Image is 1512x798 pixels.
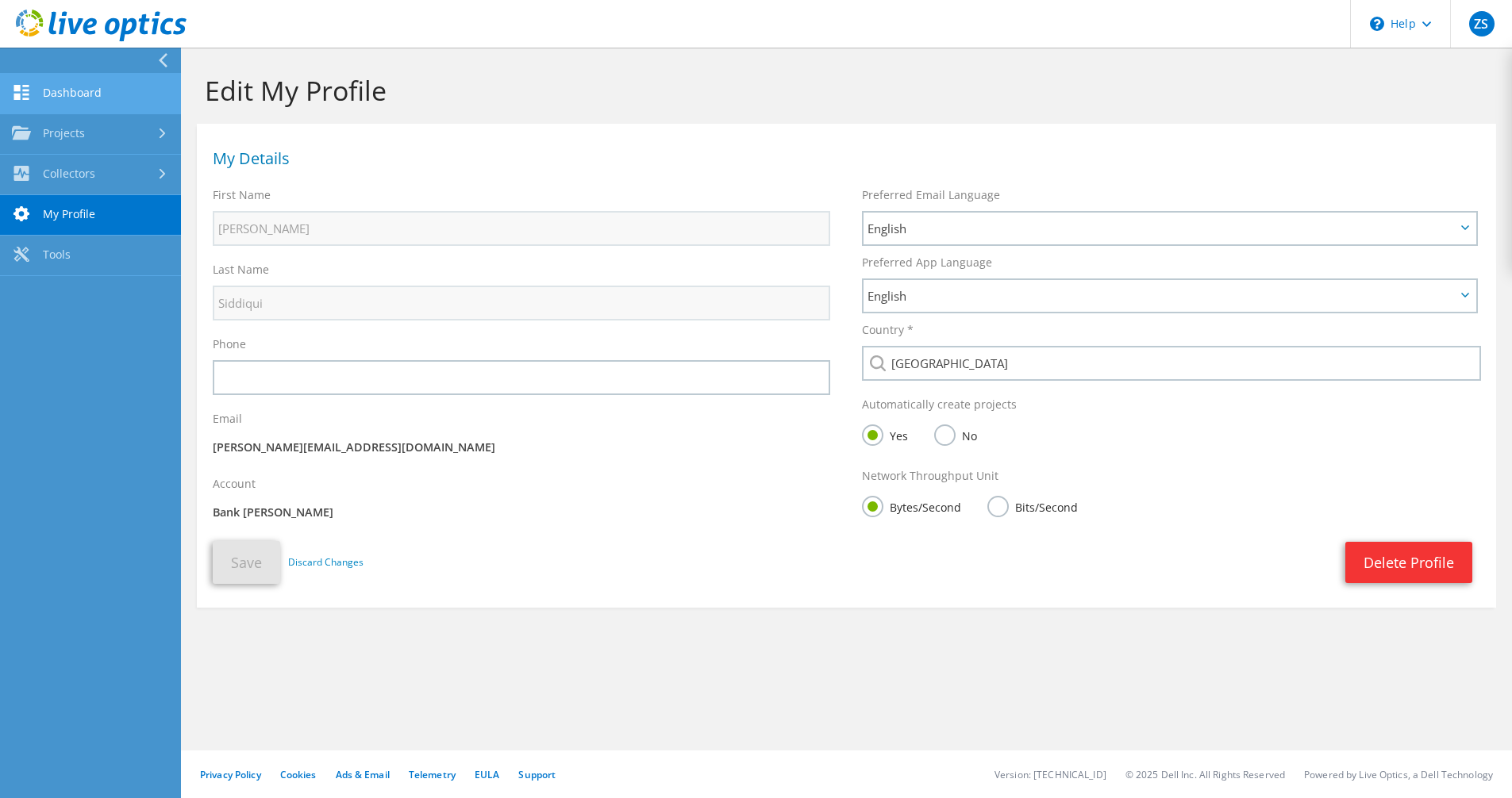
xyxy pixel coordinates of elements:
[213,541,280,584] button: Save
[200,768,261,781] a: Privacy Policy
[213,504,830,521] p: Bank [PERSON_NAME]
[868,219,1456,238] span: English
[862,322,914,338] label: Country *
[409,768,456,781] a: Telemetry
[213,411,242,427] label: Email
[862,424,908,444] label: Yes
[934,424,977,444] label: No
[868,286,1456,305] span: English
[1125,768,1285,781] li: © 2025 Dell Inc. All Rights Reserved
[213,476,256,492] label: Account
[213,151,1472,167] h1: My Details
[862,255,992,270] label: Preferred App Language
[213,187,271,203] label: First Name
[995,768,1106,781] li: Version: [TECHNICAL_ID]
[862,496,961,516] label: Bytes/Second
[987,496,1078,516] label: Bits/Second
[336,768,390,781] a: Ads & Email
[1370,17,1384,31] svg: \n
[213,262,269,278] label: Last Name
[862,187,1000,203] label: Preferred Email Language
[475,768,499,781] a: EULA
[1345,542,1472,583] a: Delete Profile
[288,554,364,571] a: Discard Changes
[1304,768,1493,781] li: Powered by Live Optics, a Dell Technology
[205,74,1480,107] h1: Edit My Profile
[213,439,830,456] p: [PERSON_NAME][EMAIL_ADDRESS][DOMAIN_NAME]
[280,768,317,781] a: Cookies
[1469,11,1495,36] span: ZS
[213,336,246,352] label: Phone
[518,768,556,781] a: Support
[862,397,1017,412] label: Automatically create projects
[862,468,998,484] label: Network Throughput Unit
